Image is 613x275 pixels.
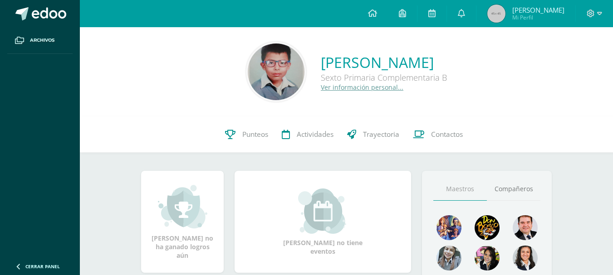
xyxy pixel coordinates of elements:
[218,116,275,153] a: Punteos
[512,14,564,21] span: Mi Perfil
[436,246,461,270] img: 45bd7986b8947ad7e5894cbc9b781108.png
[321,72,447,83] div: Sexto Primaria Complementaria B
[513,246,538,270] img: 7e15a45bc4439684581270cc35259faa.png
[278,188,368,256] div: [PERSON_NAME] no tiene eventos
[321,83,403,92] a: Ver información personal...
[406,116,470,153] a: Contactos
[298,188,348,234] img: event_small.png
[30,37,54,44] span: Archivos
[433,178,487,201] a: Maestros
[242,130,268,139] span: Punteos
[275,116,340,153] a: Actividades
[321,53,447,72] a: [PERSON_NAME]
[512,5,564,14] span: [PERSON_NAME]
[487,5,505,23] img: 45x45
[150,184,215,260] div: [PERSON_NAME] no ha ganado logros aún
[158,184,207,229] img: achievement_small.png
[475,246,500,270] img: ddcb7e3f3dd5693f9a3e043a79a89297.png
[431,130,463,139] span: Contactos
[7,27,73,54] a: Archivos
[487,178,540,201] a: Compañeros
[297,130,333,139] span: Actividades
[513,215,538,240] img: 79570d67cb4e5015f1d97fde0ec62c05.png
[475,215,500,240] img: 29fc2a48271e3f3676cb2cb292ff2552.png
[248,43,304,100] img: d484fb19f902d95e4842ac51aa52807b.png
[436,215,461,240] img: 88256b496371d55dc06d1c3f8a5004f4.png
[340,116,406,153] a: Trayectoria
[363,130,399,139] span: Trayectoria
[25,263,60,270] span: Cerrar panel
